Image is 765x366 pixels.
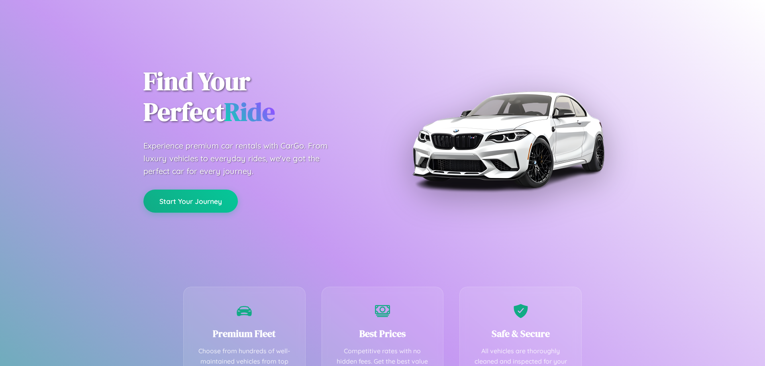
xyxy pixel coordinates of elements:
[143,66,371,127] h1: Find Your Perfect
[408,40,608,239] img: Premium BMW car rental vehicle
[224,94,275,129] span: Ride
[196,327,293,340] h3: Premium Fleet
[334,327,432,340] h3: Best Prices
[472,327,569,340] h3: Safe & Secure
[143,190,238,213] button: Start Your Journey
[143,139,343,178] p: Experience premium car rentals with CarGo. From luxury vehicles to everyday rides, we've got the ...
